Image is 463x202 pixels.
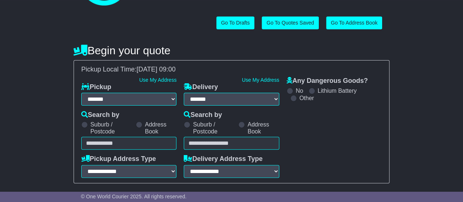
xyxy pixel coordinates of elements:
[184,155,262,163] label: Delivery Address Type
[78,66,385,74] div: Pickup Local Time:
[287,77,368,85] label: Any Dangerous Goods?
[145,121,176,135] label: Address Book
[81,111,119,119] label: Search by
[81,83,111,91] label: Pickup
[137,66,176,73] span: [DATE] 09:00
[242,77,279,83] a: Use My Address
[184,83,218,91] label: Delivery
[247,121,279,135] label: Address Book
[81,155,156,163] label: Pickup Address Type
[74,44,389,56] h4: Begin your quote
[184,111,222,119] label: Search by
[318,87,357,94] label: Lithium Battery
[90,121,132,135] label: Suburb / Postcode
[262,16,319,29] a: Go To Quotes Saved
[326,16,382,29] a: Go To Address Book
[139,77,176,83] a: Use My Address
[216,16,254,29] a: Go To Drafts
[81,194,187,199] span: © One World Courier 2025. All rights reserved.
[193,121,235,135] label: Suburb / Postcode
[299,95,314,102] label: Other
[296,87,303,94] label: No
